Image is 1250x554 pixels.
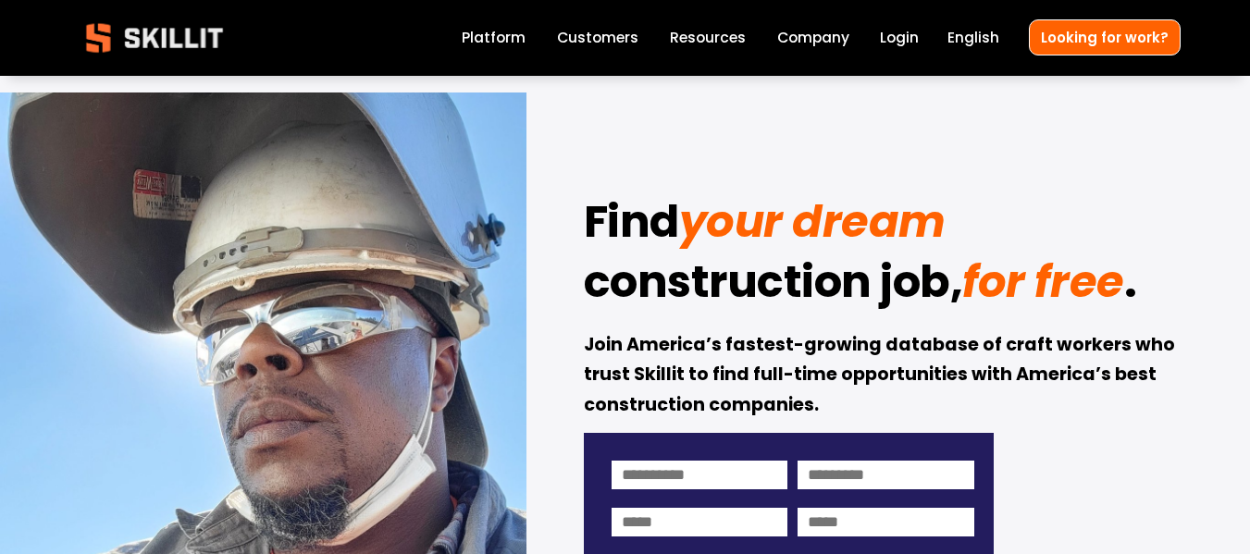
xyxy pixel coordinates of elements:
[1029,19,1181,55] a: Looking for work?
[777,26,849,51] a: Company
[557,26,638,51] a: Customers
[584,331,1179,422] strong: Join America’s fastest-growing database of craft workers who trust Skillit to find full-time oppo...
[1124,248,1137,324] strong: .
[880,26,919,51] a: Login
[462,26,526,51] a: Platform
[584,188,679,264] strong: Find
[962,251,1123,313] em: for free
[679,191,946,252] em: your dream
[670,26,746,51] a: folder dropdown
[70,10,239,66] img: Skillit
[670,27,746,48] span: Resources
[584,248,963,324] strong: construction job,
[947,27,999,48] span: English
[947,26,999,51] div: language picker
